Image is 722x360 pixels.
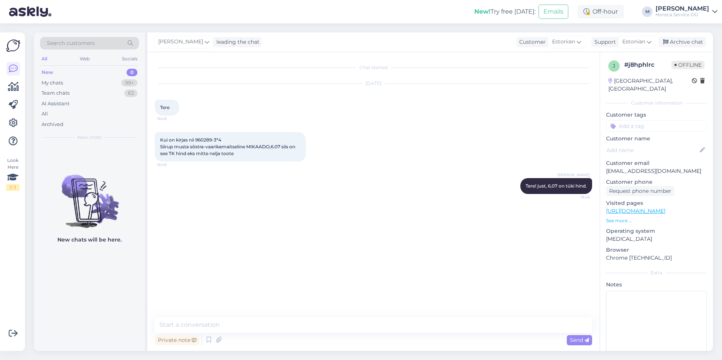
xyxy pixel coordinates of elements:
[124,89,137,97] div: 63
[42,121,63,128] div: Archived
[155,80,592,87] div: [DATE]
[608,77,692,93] div: [GEOGRAPHIC_DATA], [GEOGRAPHIC_DATA]
[160,137,296,156] span: Kui on kirjas nii 960289-3*4 Siirup musta sõstra-vaarikamaitseline MIKAADO,6.07 siis on see TK hi...
[538,5,568,19] button: Emails
[606,217,707,224] p: See more ...
[659,37,706,47] div: Archive chat
[6,157,20,191] div: Look Here
[606,111,707,119] p: Customer tags
[591,38,616,46] div: Support
[157,116,185,122] span: 16:49
[606,146,698,154] input: Add name
[155,335,199,345] div: Private note
[606,167,707,175] p: [EMAIL_ADDRESS][DOMAIN_NAME]
[6,38,20,53] img: Askly Logo
[474,7,535,16] div: Try free [DATE]:
[6,184,20,191] div: 1 / 3
[474,8,491,15] b: New!
[606,186,674,196] div: Request phone number
[158,38,203,46] span: [PERSON_NAME]
[42,89,69,97] div: Team chats
[526,183,587,189] span: Tere! just, 6,07 on tüki hind.
[671,61,705,69] span: Offline
[127,69,137,76] div: 0
[160,105,170,110] span: Tere
[606,178,707,186] p: Customer phone
[656,6,709,12] div: [PERSON_NAME]
[577,5,624,18] div: Off-hour
[642,6,653,17] div: M
[606,135,707,143] p: Customer name
[606,254,707,262] p: Chrome [TECHNICAL_ID]
[606,227,707,235] p: Operating system
[42,110,48,118] div: All
[606,281,707,289] p: Notes
[606,246,707,254] p: Browser
[121,79,137,87] div: 99+
[606,208,665,214] a: [URL][DOMAIN_NAME]
[40,54,49,64] div: All
[42,79,63,87] div: My chats
[77,134,102,141] span: New chats
[42,69,53,76] div: New
[47,39,95,47] span: Search customers
[157,162,185,168] span: 16:49
[606,100,707,106] div: Customer information
[552,38,575,46] span: Estonian
[613,63,615,69] span: j
[42,100,69,108] div: AI Assistant
[78,54,91,64] div: Web
[656,12,709,18] div: Horeca Service OÜ
[606,199,707,207] p: Visited pages
[624,60,671,69] div: # j8hphlrc
[57,236,122,244] p: New chats will be here.
[606,235,707,243] p: [MEDICAL_DATA]
[213,38,259,46] div: leading the chat
[656,6,717,18] a: [PERSON_NAME]Horeca Service OÜ
[606,120,707,132] input: Add a tag
[562,194,590,200] span: 19:46
[570,337,589,343] span: Send
[606,159,707,167] p: Customer email
[606,269,707,276] div: Extra
[516,38,546,46] div: Customer
[155,64,592,71] div: Chat started
[557,172,590,178] span: [PERSON_NAME]
[120,54,139,64] div: Socials
[622,38,645,46] span: Estonian
[34,161,145,229] img: No chats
